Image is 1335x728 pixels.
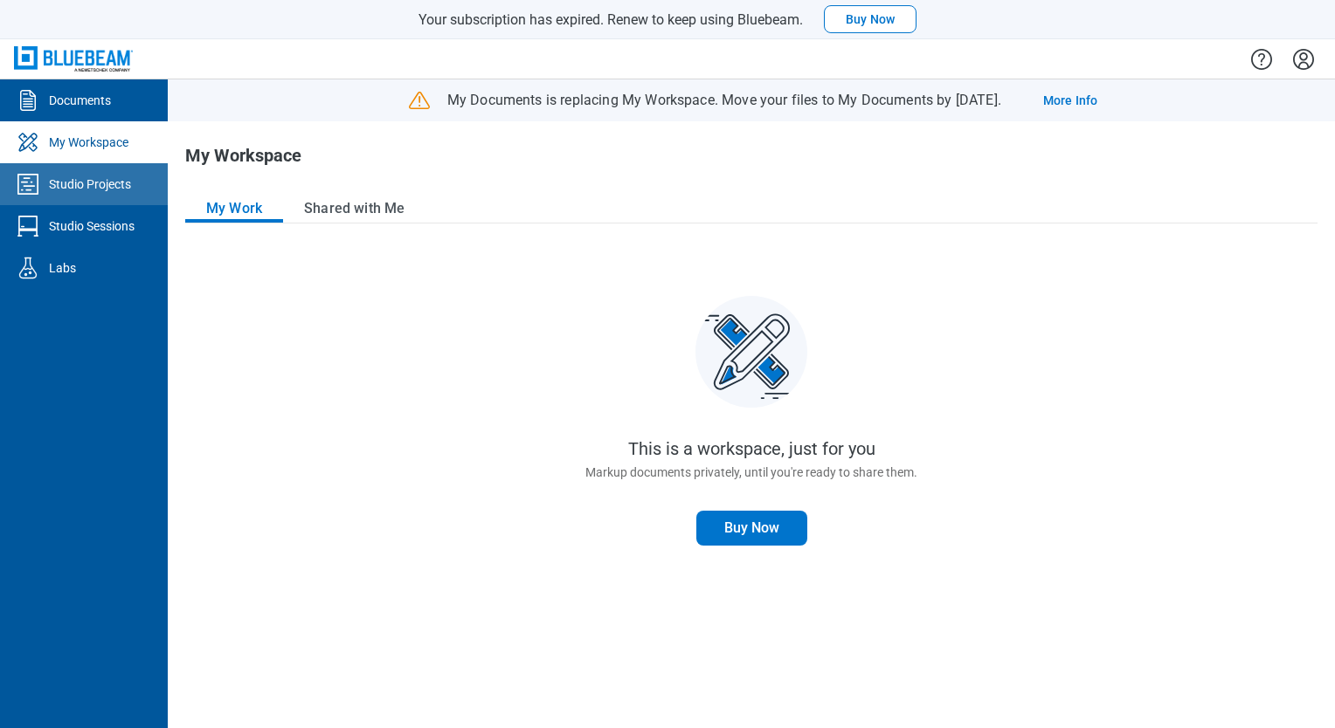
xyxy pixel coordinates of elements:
[185,146,301,174] h1: My Workspace
[49,92,111,109] div: Documents
[14,212,42,240] svg: Studio Sessions
[14,46,133,72] img: Bluebeam, Inc.
[696,511,807,546] a: Buy Now
[14,254,42,282] svg: Labs
[824,5,917,33] button: Buy Now
[283,195,425,223] button: Shared with Me
[1290,45,1318,74] button: Settings
[49,217,135,235] div: Studio Sessions
[185,195,283,223] button: My Work
[585,465,917,493] p: Markup documents privately, until you're ready to share them.
[14,86,42,114] svg: Documents
[1043,92,1097,109] a: More Info
[49,134,128,151] div: My Workspace
[628,439,875,458] p: This is a workspace, just for you
[49,259,76,277] div: Labs
[49,175,131,193] div: Studio Projects
[447,91,1001,110] p: My Documents is replacing My Workspace. Move your files to My Documents by [DATE].
[418,11,803,28] span: Your subscription has expired. Renew to keep using Bluebeam.
[14,170,42,198] svg: Studio Projects
[14,128,42,156] svg: My Workspace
